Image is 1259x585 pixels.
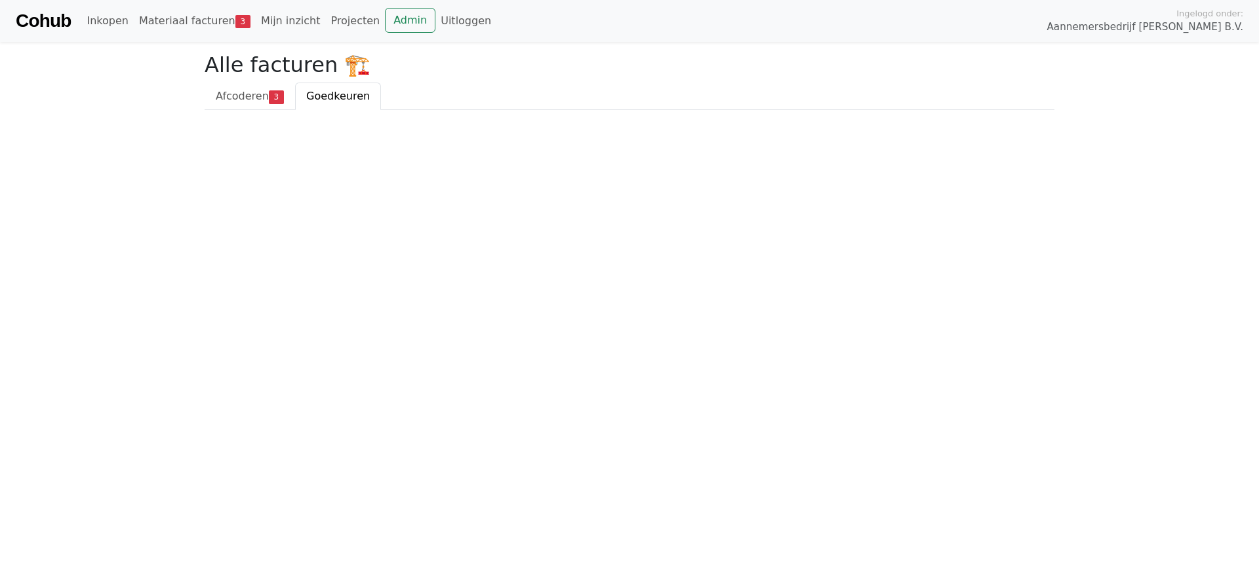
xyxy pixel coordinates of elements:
h2: Alle facturen 🏗️ [205,52,1054,77]
a: Uitloggen [435,8,496,34]
span: Ingelogd onder: [1176,7,1243,20]
a: Afcoderen3 [205,83,295,110]
a: Cohub [16,5,71,37]
span: Goedkeuren [306,90,370,102]
span: 3 [269,90,284,104]
a: Admin [385,8,435,33]
a: Materiaal facturen3 [134,8,256,34]
span: Aannemersbedrijf [PERSON_NAME] B.V. [1047,20,1243,35]
span: 3 [235,15,250,28]
a: Goedkeuren [295,83,381,110]
a: Projecten [325,8,385,34]
a: Inkopen [81,8,133,34]
span: Afcoderen [216,90,269,102]
a: Mijn inzicht [256,8,326,34]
